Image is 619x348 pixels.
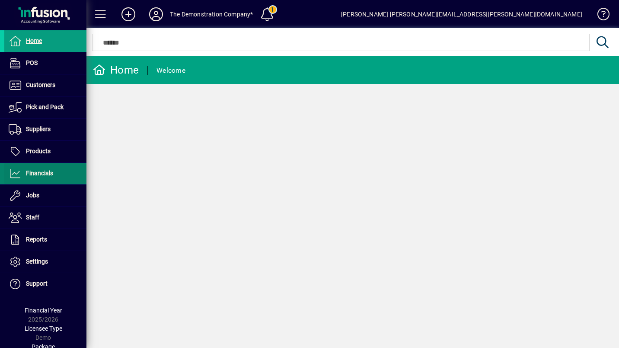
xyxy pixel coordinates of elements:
span: Financial Year [25,307,62,314]
span: POS [26,59,38,66]
div: The Demonstration Company* [170,7,253,21]
span: Suppliers [26,126,51,132]
a: Jobs [4,185,86,206]
a: Reports [4,229,86,251]
a: Settings [4,251,86,273]
button: Add [115,6,142,22]
span: Customers [26,81,55,88]
div: Welcome [156,64,185,77]
span: Pick and Pack [26,103,64,110]
div: Home [93,63,139,77]
a: Knowledge Base [591,2,608,30]
span: Licensee Type [25,325,62,332]
span: Financials [26,170,53,177]
span: Home [26,37,42,44]
a: POS [4,52,86,74]
a: Financials [4,163,86,184]
a: Support [4,273,86,295]
a: Pick and Pack [4,97,86,118]
span: Reports [26,236,47,243]
span: Products [26,148,51,155]
a: Staff [4,207,86,229]
a: Customers [4,74,86,96]
button: Profile [142,6,170,22]
span: Support [26,280,48,287]
span: Settings [26,258,48,265]
a: Suppliers [4,119,86,140]
span: Staff [26,214,39,221]
div: [PERSON_NAME] [PERSON_NAME][EMAIL_ADDRESS][PERSON_NAME][DOMAIN_NAME] [341,7,582,21]
span: Jobs [26,192,39,199]
a: Products [4,141,86,162]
